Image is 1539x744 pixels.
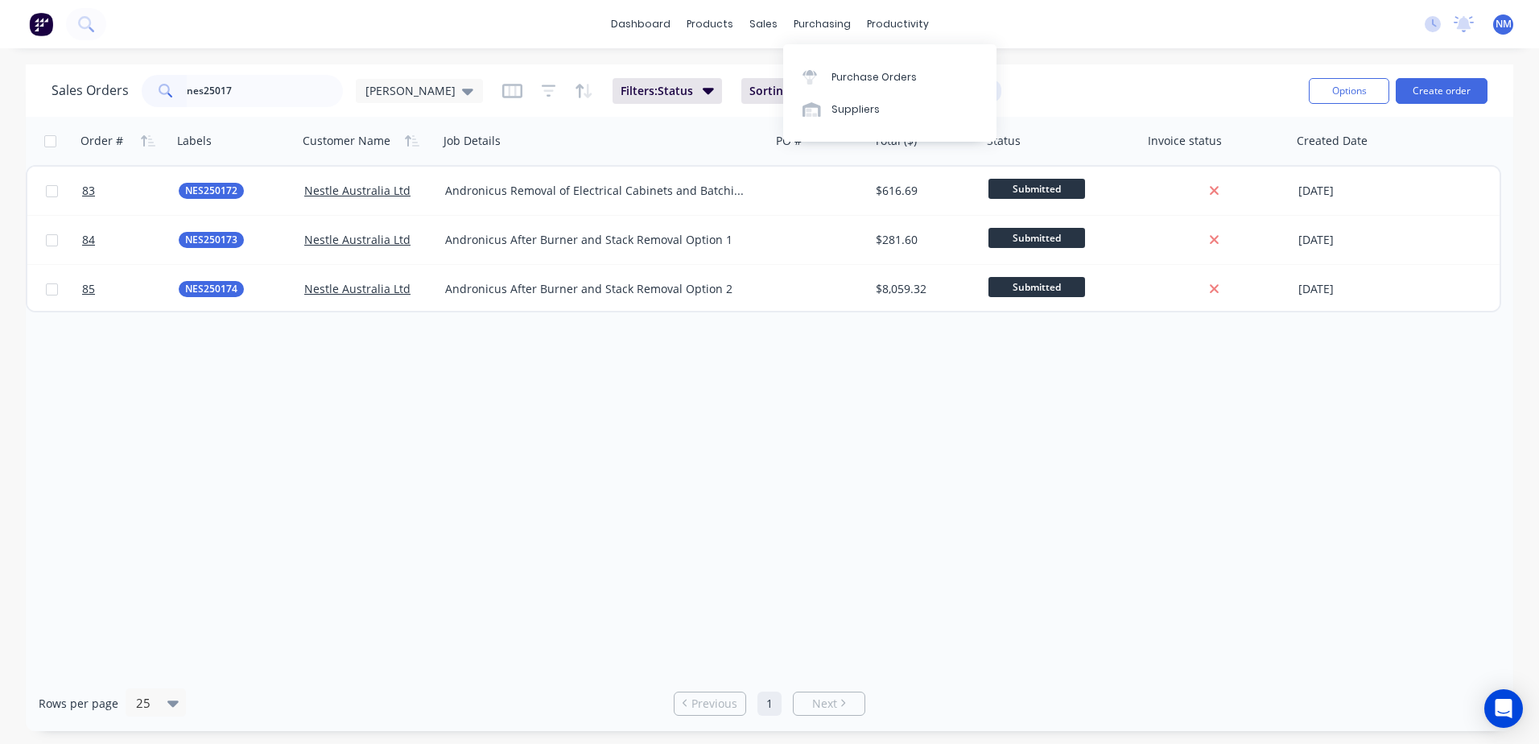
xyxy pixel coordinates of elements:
[1148,133,1222,149] div: Invoice status
[988,277,1085,297] span: Submitted
[185,183,237,199] span: NES250172
[1309,78,1389,104] button: Options
[82,167,179,215] a: 83
[831,102,880,117] div: Suppliers
[603,12,679,36] a: dashboard
[749,83,914,99] span: Sorting: Customer Name, Order #
[39,696,118,712] span: Rows per page
[304,183,411,198] a: Nestle Australia Ltd
[1298,183,1418,199] div: [DATE]
[1297,133,1368,149] div: Created Date
[365,82,456,99] span: [PERSON_NAME]
[988,179,1085,199] span: Submitted
[613,78,722,104] button: Filters:Status
[445,232,749,248] div: Andronicus After Burner and Stack Removal Option 1
[794,696,864,712] a: Next page
[786,12,859,36] div: purchasing
[445,281,749,297] div: Andronicus After Burner and Stack Removal Option 2
[52,83,129,98] h1: Sales Orders
[679,12,741,36] div: products
[812,696,837,712] span: Next
[82,281,95,297] span: 85
[179,183,244,199] button: NES250172
[783,60,996,93] a: Purchase Orders
[185,232,237,248] span: NES250173
[187,75,344,107] input: Search...
[179,281,244,297] button: NES250174
[82,265,179,313] a: 85
[303,133,390,149] div: Customer Name
[741,12,786,36] div: sales
[776,133,802,149] div: PO #
[80,133,123,149] div: Order #
[987,133,1021,149] div: Status
[444,133,501,149] div: Job Details
[82,183,95,199] span: 83
[757,692,782,716] a: Page 1 is your current page
[82,216,179,264] a: 84
[1496,17,1512,31] span: NM
[988,228,1085,248] span: Submitted
[876,281,971,297] div: $8,059.32
[621,83,693,99] span: Filters: Status
[29,12,53,36] img: Factory
[1484,689,1523,728] div: Open Intercom Messenger
[831,70,917,85] div: Purchase Orders
[304,281,411,296] a: Nestle Australia Ltd
[304,232,411,247] a: Nestle Australia Ltd
[1298,232,1418,248] div: [DATE]
[667,692,872,716] ul: Pagination
[876,183,971,199] div: $616.69
[675,696,745,712] a: Previous page
[859,12,937,36] div: productivity
[1396,78,1487,104] button: Create order
[876,232,971,248] div: $281.60
[82,232,95,248] span: 84
[185,281,237,297] span: NES250174
[691,696,737,712] span: Previous
[177,133,212,149] div: Labels
[1298,281,1418,297] div: [DATE]
[445,183,749,199] div: Andronicus Removal of Electrical Cabinets and Batching Controls
[783,93,996,126] a: Suppliers
[741,78,943,104] button: Sorting:Customer Name, Order #
[179,232,244,248] button: NES250173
